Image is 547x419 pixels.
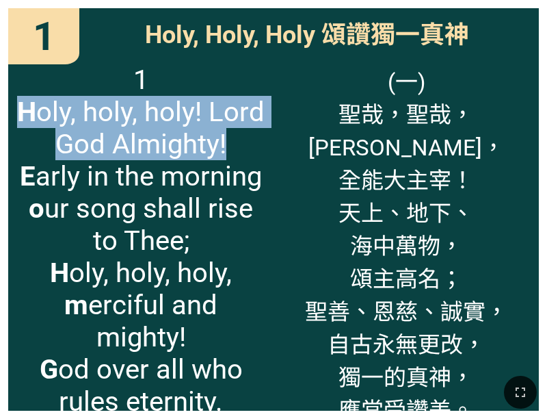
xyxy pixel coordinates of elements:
b: H [50,257,69,289]
span: 1 [33,13,55,60]
b: E [20,160,36,192]
b: G [40,353,58,385]
span: Holy, Holy, Holy 頌讚獨一真神 [145,14,469,50]
span: 1 oly, holy, holy! Lord God Almighty! arly in the morning ur song shall rise to Thee; oly, holy, ... [16,64,265,418]
b: o [29,192,44,225]
b: H [17,96,36,128]
b: m [64,289,88,321]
